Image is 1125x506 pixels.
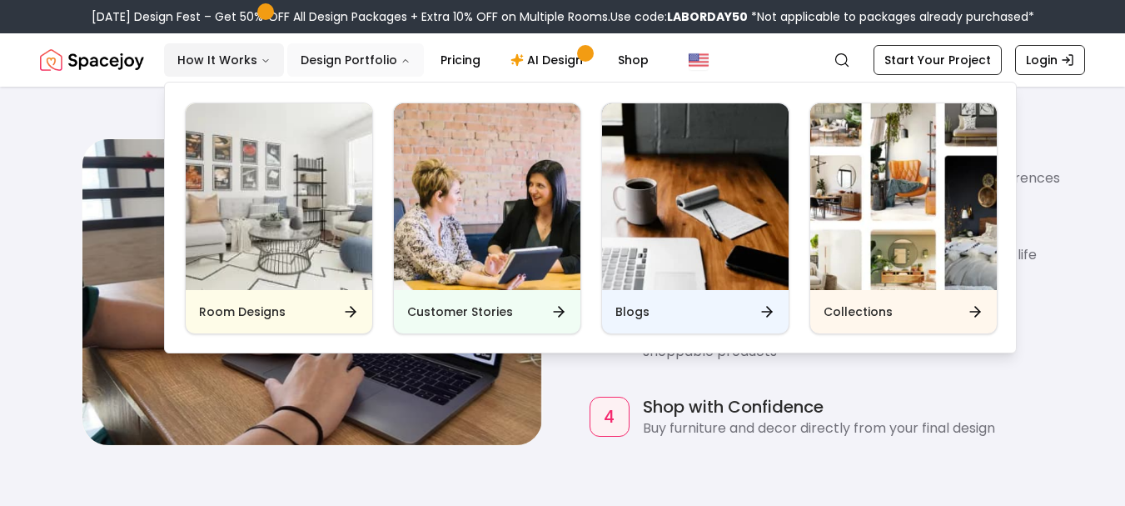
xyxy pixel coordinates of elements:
a: Room DesignsRoom Designs [185,103,373,334]
div: Design Portfolio [165,83,1018,354]
h4: 4 [604,405,615,428]
img: Spacejoy Logo [40,43,144,77]
img: United States [689,50,709,70]
h6: Collections [824,303,893,320]
a: AI Design [497,43,601,77]
nav: Main [164,43,662,77]
div: Service visualization [82,138,542,446]
div: [DATE] Design Fest – Get 50% OFF All Design Packages + Extra 10% OFF on Multiple Rooms. [92,8,1034,25]
p: Buy furniture and decor directly from your final design [643,418,1079,438]
a: Pricing [427,43,494,77]
b: LABORDAY50 [667,8,748,25]
img: Visual representation of Shop with Confidence [82,139,541,445]
a: Start Your Project [874,45,1002,75]
a: BlogsBlogs [601,103,789,334]
img: Room Designs [186,103,372,290]
h4: Shop with Confidence [643,395,1079,418]
div: Shop with Confidence - Buy furniture and decor directly from your final design [583,388,1086,445]
button: Design Portfolio [287,43,424,77]
img: Customer Stories [394,103,580,290]
h6: Customer Stories [407,303,513,320]
a: CollectionsCollections [809,103,998,334]
h6: Room Designs [199,303,286,320]
a: Login [1015,45,1085,75]
button: How It Works [164,43,284,77]
a: Shop [605,43,662,77]
nav: Global [40,33,1085,87]
h6: Blogs [615,303,650,320]
a: Spacejoy [40,43,144,77]
img: Collections [810,103,997,290]
a: Customer StoriesCustomer Stories [393,103,581,334]
span: Use code: [610,8,748,25]
img: Blogs [602,103,789,290]
span: *Not applicable to packages already purchased* [748,8,1034,25]
h2: How Our Design Service Works? [40,78,1085,112]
